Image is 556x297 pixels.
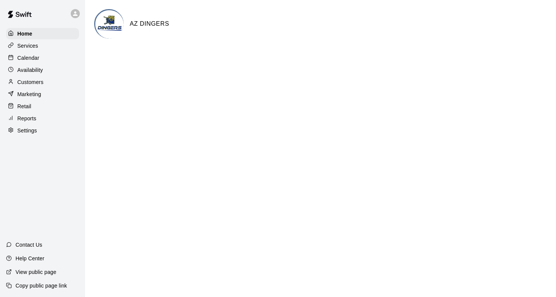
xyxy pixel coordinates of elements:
a: Calendar [6,52,79,64]
p: Help Center [16,255,44,262]
p: View public page [16,268,56,276]
a: Availability [6,64,79,76]
img: AZ DINGERS logo [95,10,124,39]
p: Copy public page link [16,282,67,289]
p: Marketing [17,90,41,98]
a: Retail [6,101,79,112]
h6: AZ DINGERS [130,19,169,29]
p: Customers [17,78,43,86]
a: Customers [6,76,79,88]
p: Calendar [17,54,39,62]
p: Availability [17,66,43,74]
p: Contact Us [16,241,42,249]
a: Marketing [6,89,79,100]
a: Reports [6,113,79,124]
p: Home [17,30,33,37]
a: Services [6,40,79,51]
a: Home [6,28,79,39]
a: Settings [6,125,79,136]
p: Retail [17,103,31,110]
p: Reports [17,115,36,122]
p: Settings [17,127,37,134]
p: Services [17,42,38,50]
